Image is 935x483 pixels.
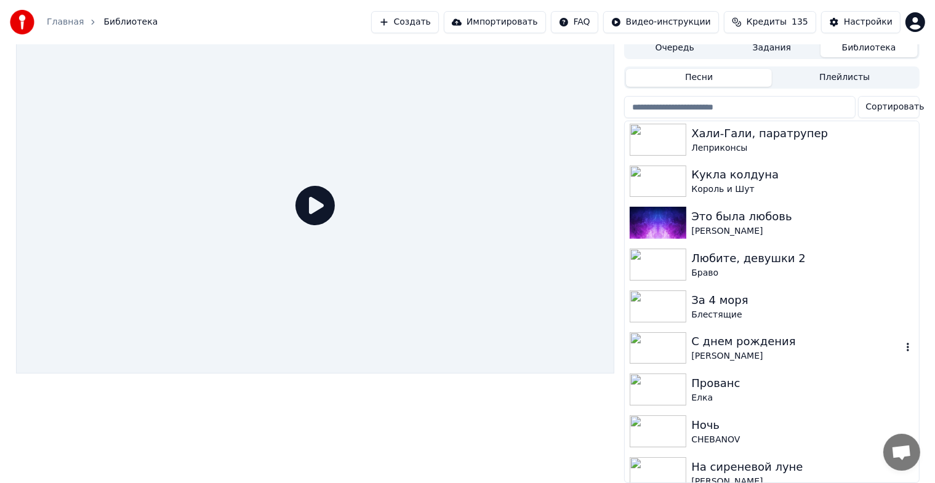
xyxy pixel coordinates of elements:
span: 135 [792,16,808,28]
span: Кредиты [747,16,787,28]
div: С днем рождения [691,333,901,350]
button: Задания [723,39,821,57]
div: Леприконсы [691,142,913,154]
button: Библиотека [821,39,918,57]
nav: breadcrumb [47,16,158,28]
a: Главная [47,16,84,28]
button: Песни [626,69,772,87]
div: Елка [691,392,913,404]
div: [PERSON_NAME] [691,350,901,362]
div: Браво [691,267,913,279]
img: youka [10,10,34,34]
button: Очередь [626,39,723,57]
button: Создать [371,11,439,33]
div: Король и Шут [691,183,913,196]
button: FAQ [551,11,598,33]
button: Видео-инструкции [603,11,719,33]
div: За 4 моря [691,292,913,309]
div: Настройки [844,16,893,28]
div: [PERSON_NAME] [691,225,913,238]
div: Кукла колдуна [691,166,913,183]
div: Хали-Гали, паратрупер [691,125,913,142]
button: Настройки [821,11,901,33]
div: Любите, девушки 2 [691,250,913,267]
div: На сиреневой луне [691,458,913,476]
div: CHEBANOV [691,434,913,446]
a: Открытый чат [883,434,920,471]
button: Плейлисты [772,69,918,87]
button: Кредиты135 [724,11,816,33]
div: Ночь [691,417,913,434]
button: Импортировать [444,11,546,33]
div: Блестящие [691,309,913,321]
div: Прованс [691,375,913,392]
span: Сортировать [866,101,925,113]
span: Библиотека [103,16,158,28]
div: Это была любовь [691,208,913,225]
